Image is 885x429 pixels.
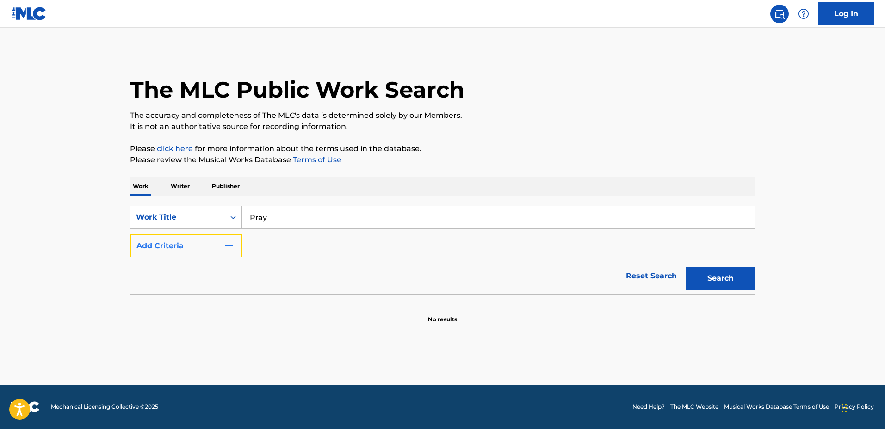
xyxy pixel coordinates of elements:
a: Musical Works Database Terms of Use [724,403,829,411]
p: Publisher [209,177,242,196]
a: Privacy Policy [835,403,874,411]
button: Add Criteria [130,234,242,257]
img: logo [11,401,40,412]
a: Reset Search [621,266,681,286]
p: No results [428,304,457,324]
div: Help [794,5,813,23]
p: It is not an authoritative source for recording information. [130,121,755,132]
a: The MLC Website [670,403,718,411]
span: Mechanical Licensing Collective © 2025 [51,403,158,411]
div: Drag [842,394,847,422]
p: Please for more information about the terms used in the database. [130,143,755,154]
div: Work Title [136,212,219,223]
img: search [774,8,785,19]
a: Public Search [770,5,789,23]
img: MLC Logo [11,7,47,20]
p: Please review the Musical Works Database [130,154,755,165]
img: 9d2ae6d4665cec9f34b9.svg [223,240,235,251]
a: Terms of Use [291,155,341,164]
a: click here [157,144,193,153]
a: Log In [818,2,874,25]
h1: The MLC Public Work Search [130,76,464,104]
button: Search [686,267,755,290]
p: The accuracy and completeness of The MLC's data is determined solely by our Members. [130,110,755,121]
img: help [798,8,809,19]
p: Work [130,177,151,196]
iframe: Chat Widget [839,385,885,429]
a: Need Help? [632,403,665,411]
p: Writer [168,177,192,196]
form: Search Form [130,206,755,294]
